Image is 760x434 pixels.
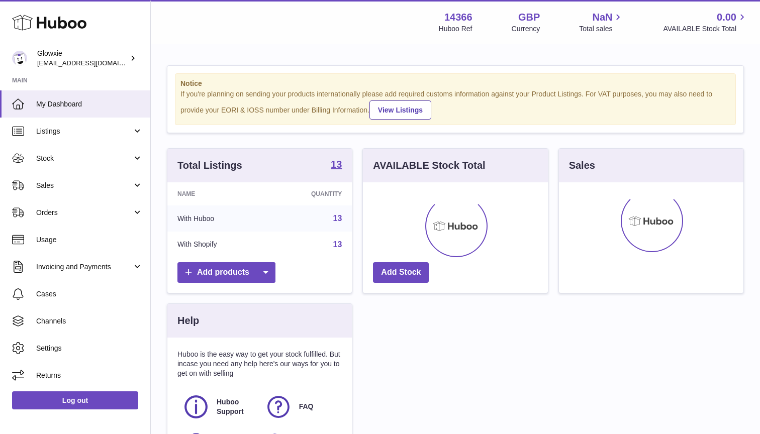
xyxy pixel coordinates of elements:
[182,393,255,420] a: Huboo Support
[36,127,132,136] span: Listings
[36,262,132,272] span: Invoicing and Payments
[512,24,540,34] div: Currency
[333,214,342,223] a: 13
[37,49,128,68] div: Glowxie
[36,181,132,190] span: Sales
[579,24,624,34] span: Total sales
[331,159,342,171] a: 13
[36,371,143,380] span: Returns
[180,79,730,88] strong: Notice
[663,11,748,34] a: 0.00 AVAILABLE Stock Total
[299,402,314,411] span: FAQ
[12,51,27,66] img: suraj@glowxie.com
[37,59,148,67] span: [EMAIL_ADDRESS][DOMAIN_NAME]
[180,89,730,120] div: If you're planning on sending your products internationally please add required customs informati...
[579,11,624,34] a: NaN Total sales
[592,11,612,24] span: NaN
[177,350,342,378] p: Huboo is the easy way to get your stock fulfilled. But incase you need any help here's our ways f...
[663,24,748,34] span: AVAILABLE Stock Total
[333,240,342,249] a: 13
[518,11,540,24] strong: GBP
[36,208,132,218] span: Orders
[217,397,254,416] span: Huboo Support
[439,24,472,34] div: Huboo Ref
[177,314,199,328] h3: Help
[36,316,143,326] span: Channels
[36,235,143,245] span: Usage
[167,232,267,258] td: With Shopify
[265,393,337,420] a: FAQ
[373,159,485,172] h3: AVAILABLE Stock Total
[36,344,143,353] span: Settings
[717,11,736,24] span: 0.00
[444,11,472,24] strong: 14366
[331,159,342,169] strong: 13
[167,182,267,205] th: Name
[267,182,352,205] th: Quantity
[36,99,143,109] span: My Dashboard
[12,391,138,409] a: Log out
[569,159,595,172] h3: Sales
[36,154,132,163] span: Stock
[177,159,242,172] h3: Total Listings
[167,205,267,232] td: With Huboo
[177,262,275,283] a: Add products
[373,262,429,283] a: Add Stock
[369,100,431,120] a: View Listings
[36,289,143,299] span: Cases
